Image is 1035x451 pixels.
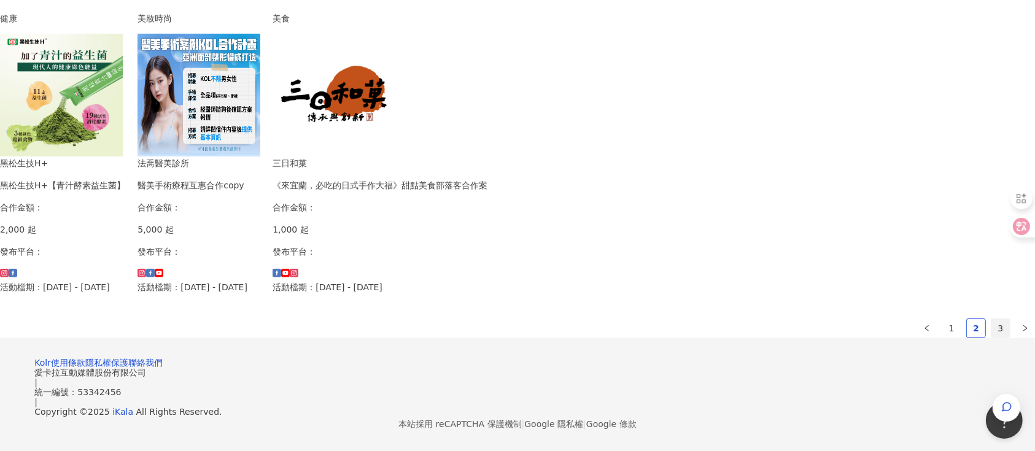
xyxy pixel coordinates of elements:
p: 活動檔期：[DATE] - [DATE] [273,280,487,294]
div: 統一編號：53342456 [34,387,1001,397]
span: | [522,419,525,429]
p: 發布平台： [273,245,487,258]
p: 合作金額： [273,201,487,214]
span: | [34,397,37,407]
p: 活動檔期：[DATE] - [DATE] [138,280,260,294]
a: iKala [112,407,133,417]
p: 1,000 起 [273,223,487,236]
li: Next Page [1015,318,1035,338]
a: 2 [967,319,985,337]
a: Google 條款 [586,419,637,429]
p: 發布平台： [138,245,260,258]
div: 美食 [273,12,487,25]
div: 法喬醫美診所 [138,156,260,170]
p: 合作金額： [138,201,260,214]
a: Kolr [34,358,51,368]
div: 三日和菓 [273,156,487,170]
span: | [583,419,586,429]
img: 三日和菓｜手作大福甜點體驗 × 宜蘭在地散策推薦 [273,34,395,156]
button: left [917,318,937,338]
a: 3 [991,319,1010,337]
a: Google 隱私權 [524,419,583,429]
span: right [1021,325,1029,332]
div: 醫美手術療程互惠合作copy [138,179,260,192]
button: right [1015,318,1035,338]
a: 隱私權保護 [85,358,128,368]
span: | [34,377,37,387]
p: 5,000 起 [138,223,260,236]
a: 使用條款 [51,358,85,368]
span: 本站採用 reCAPTCHA 保護機制 [398,417,636,431]
li: 2 [966,318,986,338]
span: left [923,325,931,332]
div: 《來宜蘭，必吃的日式手作大福》甜點美食部落客合作案 [273,179,487,192]
iframe: Help Scout Beacon - Open [986,402,1023,439]
a: 1 [942,319,961,337]
img: 眼袋、隆鼻、隆乳、抽脂、墊下巴 [138,34,260,156]
div: 美妝時尚 [138,12,260,25]
div: 愛卡拉互動媒體股份有限公司 [34,368,1001,377]
a: 聯絡我們 [128,358,163,368]
li: Previous Page [917,318,937,338]
div: Copyright © 2025 All Rights Reserved. [34,407,1001,417]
